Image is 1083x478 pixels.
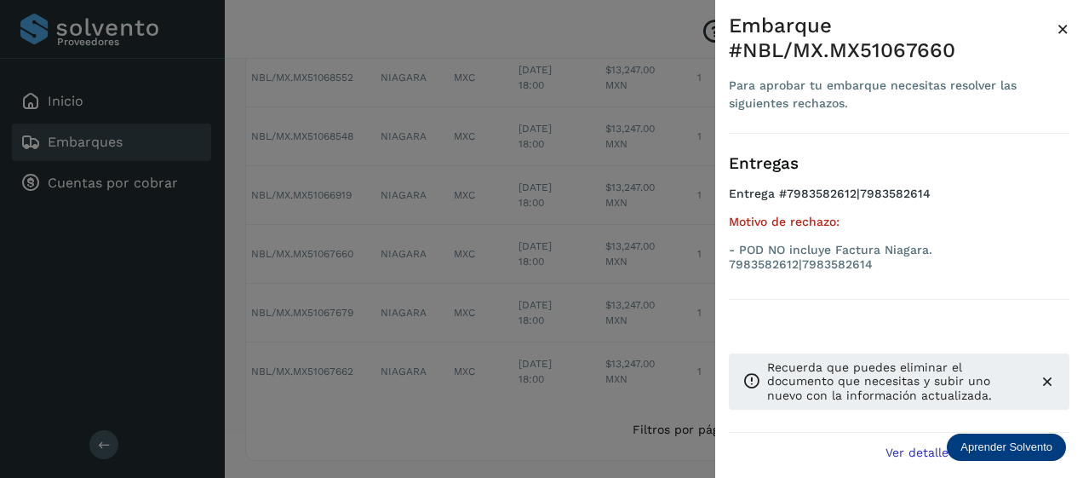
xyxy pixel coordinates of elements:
[960,441,1052,454] p: Aprender Solvento
[767,360,1025,403] p: Recuerda que puedes eliminar el documento que necesitas y subir uno nuevo con la información actu...
[729,154,1069,174] h3: Entregas
[1057,14,1069,44] button: Close
[729,243,1069,272] p: - POD NO incluye Factura Niagara. 7983582612|7983582614
[729,14,1057,63] div: Embarque #NBL/MX.MX51067660
[729,215,1069,229] h5: Motivo de rechazo:
[875,433,1069,471] button: Ver detalle de embarque
[729,77,1057,112] div: Para aprobar tu embarque necesitas resolver las siguientes rechazos.
[729,187,1069,215] h4: Entrega #7983582612|7983582614
[947,434,1066,461] div: Aprender Solvento
[885,446,1031,458] span: Ver detalle de embarque
[1057,17,1069,41] span: ×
